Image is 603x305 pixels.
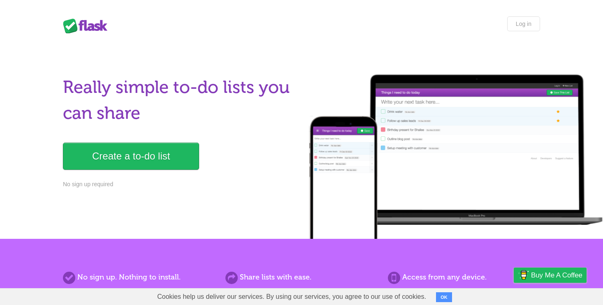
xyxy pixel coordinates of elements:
h1: Really simple to-do lists you can share [63,74,297,126]
img: Buy me a coffee [518,268,529,282]
a: Buy me a coffee [514,268,587,283]
span: Cookies help us deliver our services. By using our services, you agree to our use of cookies. [149,289,434,305]
h2: Access from any device. [388,272,540,283]
div: Flask Lists [63,18,112,33]
button: OK [436,292,452,302]
a: Log in [507,16,540,31]
h2: No sign up. Nothing to install. [63,272,215,283]
a: Create a to-do list [63,143,199,170]
p: No sign up required [63,180,297,189]
h2: Share lists with ease. [225,272,378,283]
span: Buy me a coffee [531,268,582,282]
